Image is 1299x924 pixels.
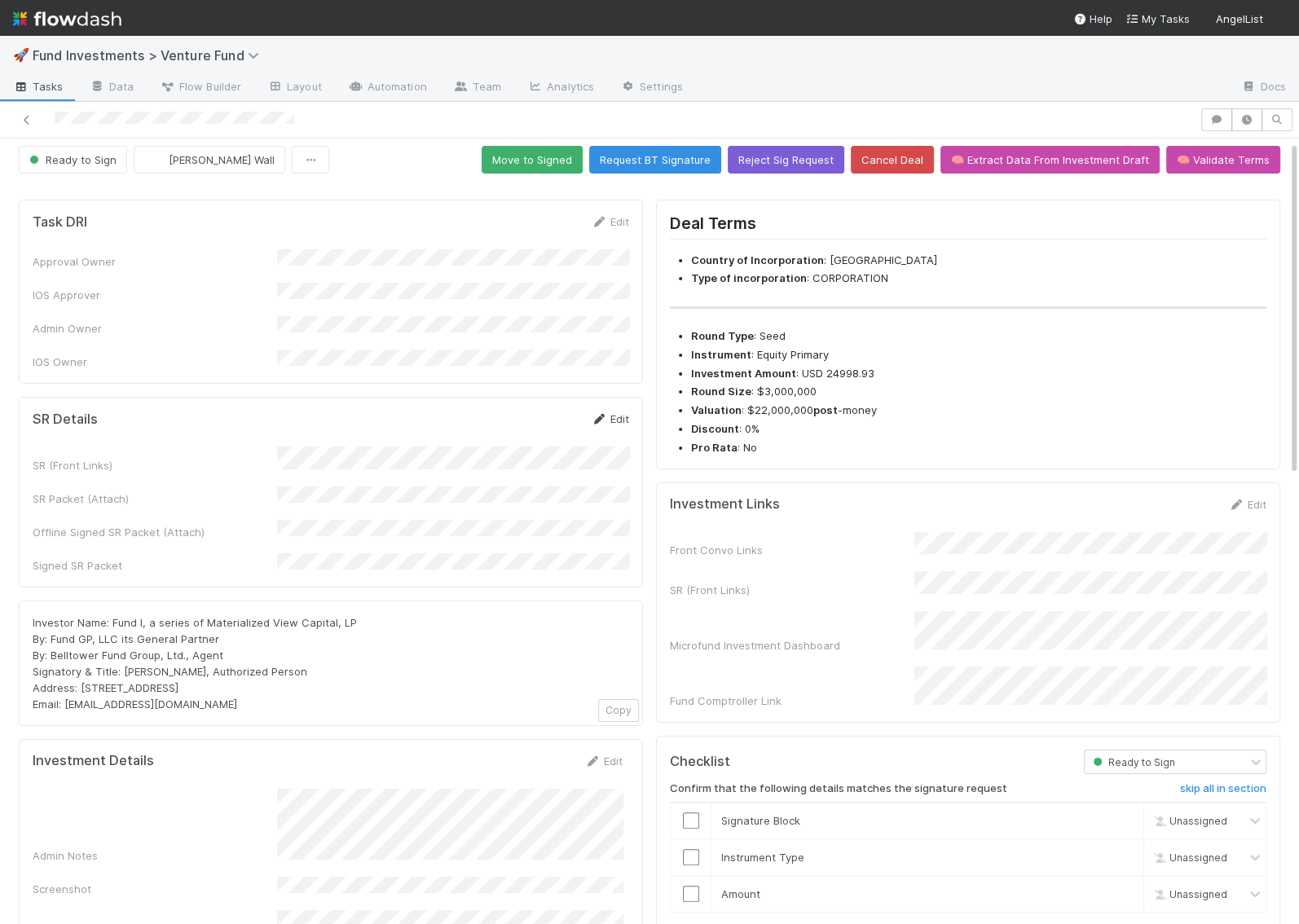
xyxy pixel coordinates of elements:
button: Cancel Deal [851,146,934,174]
strong: Investment Amount [691,367,796,380]
h5: Checklist [670,754,730,770]
li: : USD 24998.93 [691,366,1266,382]
span: My Tasks [1125,12,1190,25]
strong: Pro Rata [691,441,738,454]
span: Amount [721,887,760,900]
span: Fund Investments > Venture Fund [33,47,267,64]
div: Screenshot [33,881,277,897]
a: Edit [591,412,629,425]
button: Ready to Sign [19,146,127,174]
button: [PERSON_NAME] Wall [134,146,285,174]
strong: Country of Incorporation [691,253,824,266]
a: Edit [1228,498,1266,511]
li: : [GEOGRAPHIC_DATA] [691,253,1266,269]
a: Automation [335,75,440,101]
strong: Round Type [691,329,754,342]
strong: Valuation [691,403,742,416]
span: Unassigned [1150,887,1227,900]
a: Team [440,75,514,101]
span: Unassigned [1150,851,1227,863]
h5: SR Details [33,411,98,428]
li: : CORPORATION [691,271,1266,287]
li: : No [691,440,1266,456]
div: SR Packet (Attach) [33,491,277,507]
strong: Type of incorporation [691,271,807,284]
button: Reject Sig Request [728,146,844,174]
strong: Round Size [691,385,751,398]
h5: Investment Links [670,496,780,513]
span: Investor Name: Fund I, a series of Materialized View Capital, LP By: Fund GP, LLC its General Par... [33,616,357,711]
a: My Tasks [1125,11,1190,27]
div: Front Convo Links [670,542,914,558]
div: SR (Front Links) [670,582,914,598]
a: Edit [591,215,629,228]
div: SR (Front Links) [33,457,277,473]
button: Move to Signed [482,146,583,174]
div: Signed SR Packet [33,557,277,574]
strong: Discount [691,422,739,435]
span: Unassigned [1150,814,1227,826]
span: Ready to Sign [1090,756,1175,768]
a: Analytics [514,75,607,101]
div: Approval Owner [33,253,277,270]
span: AngelList [1216,12,1263,25]
span: Instrument Type [721,851,804,864]
h5: Task DRI [33,214,87,231]
div: Fund Comptroller Link [670,693,914,709]
span: Flow Builder [160,78,241,95]
div: Admin Owner [33,320,277,337]
div: IOS Owner [33,354,277,370]
li: : Seed [691,328,1266,345]
span: Ready to Sign [26,153,117,166]
a: Docs [1228,75,1299,101]
h5: Investment Details [33,753,154,769]
a: Layout [254,75,335,101]
a: Edit [584,755,623,768]
h6: skip all in section [1180,782,1266,795]
span: Signature Block [721,814,800,827]
h2: Deal Terms [670,213,1266,239]
span: Tasks [13,78,64,95]
span: 🚀 [13,48,29,62]
a: Flow Builder [147,75,254,101]
li: : 0% [691,421,1266,438]
button: Copy [598,699,639,722]
li: : $22,000,000 -money [691,403,1266,419]
div: IOS Approver [33,287,277,303]
a: Settings [607,75,696,101]
button: 🧠 Extract Data From Investment Draft [940,146,1160,174]
span: [PERSON_NAME] Wall [169,153,275,166]
button: Request BT Signature [589,146,721,174]
a: Data [77,75,147,101]
a: skip all in section [1180,782,1266,802]
li: : $3,000,000 [691,384,1266,400]
strong: Instrument [691,348,751,361]
div: Help [1073,11,1112,27]
strong: post [813,403,838,416]
img: avatar_041b9f3e-9684-4023-b9b7-2f10de55285d.png [1270,11,1286,28]
div: Microfund Investment Dashboard [670,637,914,653]
li: : Equity Primary [691,347,1266,363]
button: 🧠 Validate Terms [1166,146,1280,174]
img: logo-inverted-e16ddd16eac7371096b0.svg [13,5,121,33]
h6: Confirm that the following details matches the signature request [670,782,1007,795]
img: avatar_041b9f3e-9684-4023-b9b7-2f10de55285d.png [148,152,164,168]
div: Admin Notes [33,847,277,864]
div: Offline Signed SR Packet (Attach) [33,524,277,540]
